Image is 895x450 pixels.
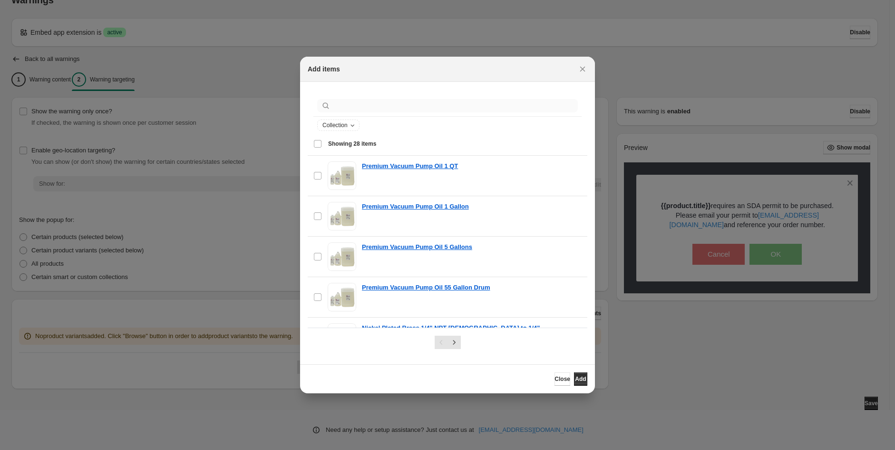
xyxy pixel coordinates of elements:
button: Next [447,336,461,349]
a: Premium Vacuum Pump Oil 1 QT [362,161,458,171]
a: Premium Vacuum Pump Oil 1 Gallon [362,202,469,211]
a: Premium Vacuum Pump Oil 55 Gallon Drum [362,283,490,292]
span: Close [555,375,570,383]
span: Collection [322,121,348,129]
span: Add [575,375,586,383]
button: Collection [318,120,359,130]
button: Close [555,372,570,386]
a: Nickel Plated Brass 1/4" NPT [DEMOGRAPHIC_DATA] to 1/4" [PERSON_NAME] Fitting [362,323,582,342]
a: Premium Vacuum Pump Oil 5 Gallons [362,242,472,252]
span: Showing 28 items [328,140,376,148]
h2: Add items [308,64,340,74]
button: Add [574,372,587,386]
nav: Pagination [435,336,461,349]
button: Close [576,62,589,76]
img: Nickel Plated Brass 1/4" NPT Female to 1/4" Barb Fitting [328,324,356,352]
